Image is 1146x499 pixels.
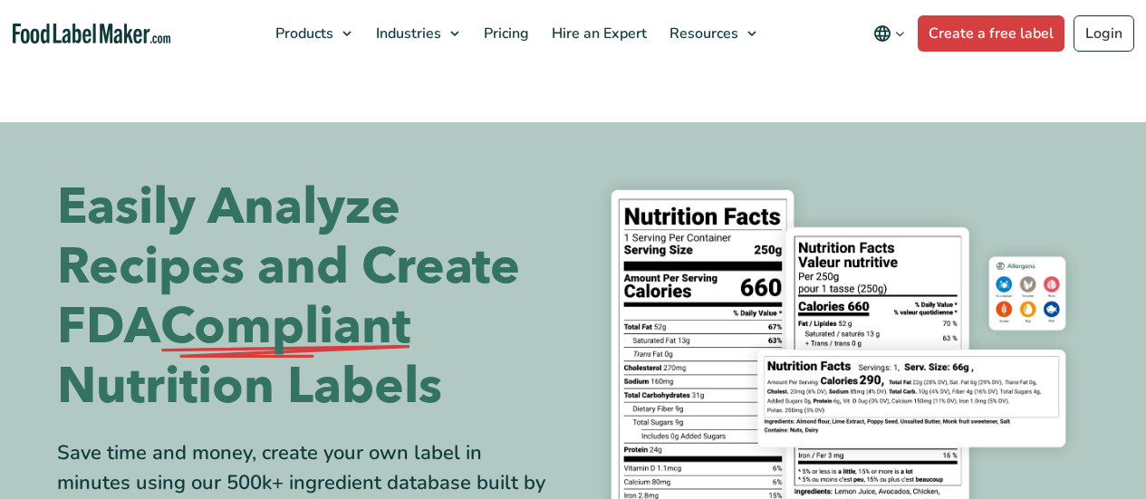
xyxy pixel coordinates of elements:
span: Industries [371,24,443,43]
button: Change language [861,15,918,52]
a: Create a free label [918,15,1064,52]
span: Pricing [478,24,531,43]
span: Compliant [160,297,410,357]
span: Resources [664,24,740,43]
span: Products [270,24,335,43]
a: Login [1074,15,1134,52]
span: Hire an Expert [546,24,649,43]
a: Food Label Maker homepage [13,24,171,44]
h1: Easily Analyze Recipes and Create FDA Nutrition Labels [57,178,560,417]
